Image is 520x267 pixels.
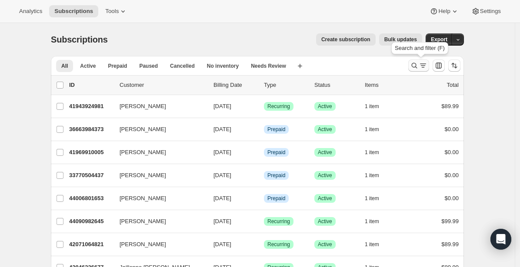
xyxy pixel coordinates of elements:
[318,149,332,156] span: Active
[267,172,285,179] span: Prepaid
[108,63,127,69] span: Prepaid
[447,81,459,89] p: Total
[100,5,133,17] button: Tools
[213,81,257,89] p: Billing Date
[213,149,231,155] span: [DATE]
[19,8,42,15] span: Analytics
[365,218,379,225] span: 1 item
[80,63,96,69] span: Active
[424,5,464,17] button: Help
[321,36,370,43] span: Create subscription
[318,241,332,248] span: Active
[49,5,98,17] button: Subscriptions
[170,63,195,69] span: Cancelled
[69,238,459,251] div: 42071064821[PERSON_NAME][DATE]SuccessRecurringSuccessActive1 item$89.99
[69,81,113,89] p: ID
[431,36,447,43] span: Export
[120,148,166,157] span: [PERSON_NAME]
[114,145,201,159] button: [PERSON_NAME]
[408,59,429,72] button: Search and filter results
[318,172,332,179] span: Active
[444,195,459,201] span: $0.00
[114,191,201,205] button: [PERSON_NAME]
[365,100,389,112] button: 1 item
[61,63,68,69] span: All
[69,240,113,249] p: 42071064821
[264,81,307,89] div: Type
[318,195,332,202] span: Active
[105,8,119,15] span: Tools
[365,169,389,181] button: 1 item
[318,103,332,110] span: Active
[213,103,231,109] span: [DATE]
[120,125,166,134] span: [PERSON_NAME]
[365,195,379,202] span: 1 item
[120,194,166,203] span: [PERSON_NAME]
[365,126,379,133] span: 1 item
[314,81,358,89] p: Status
[114,214,201,228] button: [PERSON_NAME]
[480,8,501,15] span: Settings
[120,171,166,180] span: [PERSON_NAME]
[69,125,113,134] p: 36663984373
[69,123,459,135] div: 36663984373[PERSON_NAME][DATE]InfoPrepaidSuccessActive1 item$0.00
[267,241,290,248] span: Recurring
[69,102,113,111] p: 41943924981
[267,195,285,202] span: Prepaid
[433,59,445,72] button: Customize table column order and visibility
[490,229,511,250] div: Open Intercom Messenger
[365,241,379,248] span: 1 item
[293,60,307,72] button: Create new view
[438,8,450,15] span: Help
[213,195,231,201] span: [DATE]
[365,123,389,135] button: 1 item
[114,122,201,136] button: [PERSON_NAME]
[69,148,113,157] p: 41969910005
[251,63,286,69] span: Needs Review
[466,5,506,17] button: Settings
[365,103,379,110] span: 1 item
[426,33,453,46] button: Export
[267,149,285,156] span: Prepaid
[213,218,231,224] span: [DATE]
[69,192,459,204] div: 44006801653[PERSON_NAME][DATE]InfoPrepaidSuccessActive1 item$0.00
[379,33,422,46] button: Bulk updates
[444,172,459,178] span: $0.00
[365,192,389,204] button: 1 item
[365,172,379,179] span: 1 item
[444,149,459,155] span: $0.00
[69,171,113,180] p: 33770504437
[267,126,285,133] span: Prepaid
[54,8,93,15] span: Subscriptions
[114,99,201,113] button: [PERSON_NAME]
[14,5,47,17] button: Analytics
[316,33,376,46] button: Create subscription
[139,63,158,69] span: Paused
[444,126,459,132] span: $0.00
[69,146,459,158] div: 41969910005[PERSON_NAME][DATE]InfoPrepaidSuccessActive1 item$0.00
[441,241,459,247] span: $89.99
[69,100,459,112] div: 41943924981[PERSON_NAME][DATE]SuccessRecurringSuccessActive1 item$89.99
[114,168,201,182] button: [PERSON_NAME]
[441,103,459,109] span: $89.99
[69,215,459,227] div: 44090982645[PERSON_NAME][DATE]SuccessRecurringSuccessActive1 item$99.99
[120,102,166,111] span: [PERSON_NAME]
[318,126,332,133] span: Active
[365,81,408,89] div: Items
[365,238,389,251] button: 1 item
[213,241,231,247] span: [DATE]
[69,169,459,181] div: 33770504437[PERSON_NAME][DATE]InfoPrepaidSuccessActive1 item$0.00
[69,194,113,203] p: 44006801653
[120,217,166,226] span: [PERSON_NAME]
[267,218,290,225] span: Recurring
[384,36,417,43] span: Bulk updates
[267,103,290,110] span: Recurring
[51,35,108,44] span: Subscriptions
[120,81,207,89] p: Customer
[69,217,113,226] p: 44090982645
[69,81,459,89] div: IDCustomerBilling DateTypeStatusItemsTotal
[448,59,460,72] button: Sort the results
[318,218,332,225] span: Active
[441,218,459,224] span: $99.99
[365,149,379,156] span: 1 item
